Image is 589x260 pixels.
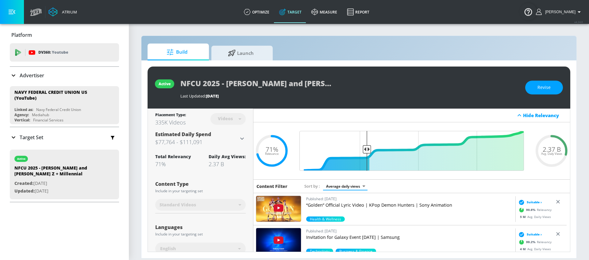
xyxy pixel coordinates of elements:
p: Invitation for Galaxy Event [DATE] | Samsung [306,234,513,240]
div: Navy Federal Credit Union [36,107,81,112]
span: 90.6 % [526,208,537,212]
button: Open Resource Center [520,3,537,20]
div: 71% [155,160,191,168]
p: Advertiser [20,72,44,79]
h6: Content Filter [256,183,287,189]
p: Platform [11,32,32,38]
button: [PERSON_NAME] [536,8,583,16]
div: Hide Relevancy [253,109,570,122]
p: Published: [DATE] [306,228,513,234]
div: Advertiser [10,67,119,84]
p: [DATE] [14,180,100,187]
span: Avg. Daily Views [541,152,562,155]
div: NAVY FEDERAL CREDIT UNION US (YouTube) [14,89,109,101]
p: Target Set [20,134,43,141]
div: Mediahub [32,112,49,117]
div: Linked as: [14,107,33,112]
p: DV360: [38,49,68,56]
div: 70.3% [336,249,376,254]
span: 99.2 % [526,240,537,244]
img: fUaHjE0kwIg [256,228,301,254]
a: Target [274,1,306,23]
span: 71% [266,146,278,152]
p: Published: [DATE] [306,196,513,202]
div: Average daily views [323,182,368,190]
h3: $77,764 - $111,091 [155,138,238,146]
div: Financial Services [33,117,64,123]
span: Technology [306,249,333,254]
div: activeNFCU 2025 - [PERSON_NAME] and [PERSON_NAME] Z + MillennialCreated:[DATE]Updated:[DATE] [10,150,119,199]
span: English [160,246,176,252]
span: 2.37 B [543,146,561,152]
div: Agency: [14,112,29,117]
div: Include in your targeting set [155,232,246,236]
span: 5 M [520,214,527,219]
div: Hide Relevancy [523,112,567,118]
img: yebNIHKAC4A [256,196,301,222]
div: Platform [10,26,119,44]
p: Youtube [52,49,68,55]
span: Relevance [265,152,279,155]
a: Published: [DATE]“Golden” Official Lyric Video | KPop Demon Hunters | Sony Animation [306,196,513,216]
div: Vertical: [14,117,30,123]
span: Build [154,45,200,59]
span: v 4.24.0 [574,20,583,24]
div: Relevancy [517,237,552,247]
a: Report [342,1,374,23]
span: Updated: [14,188,35,194]
button: Revise [525,81,563,94]
span: Health & Wellness [306,216,345,222]
a: Published: [DATE]Invitation for Galaxy Event [DATE] | Samsung [306,228,513,249]
span: Launch [218,46,264,60]
span: Standard Videos [160,202,196,208]
div: Avg. Daily Views [517,214,551,219]
span: login as: kacey.labar@zefr.com [543,10,576,14]
a: optimize [239,1,274,23]
div: Suitable › [517,199,542,205]
div: 335K Videos [155,119,186,126]
div: Avg. Daily Views [517,247,551,251]
div: Relevancy [517,205,552,214]
span: Sort by [304,183,320,189]
div: Videos [215,116,236,121]
a: measure [306,1,342,23]
div: Total Relevancy [155,154,191,159]
span: Created: [14,180,33,186]
div: NAVY FEDERAL CREDIT UNION US (YouTube)Linked as:Navy Federal Credit UnionAgency:MediahubVertical:... [10,86,119,124]
span: 4 M [520,247,527,251]
div: 99.2% [306,249,333,254]
input: Final Threshold [296,131,527,171]
span: Suitable › [527,232,542,237]
div: DV360: Youtube [10,43,119,62]
div: Target Set [10,127,119,147]
div: Content Type [155,182,246,186]
a: Atrium [48,7,77,17]
div: 4.1% [306,216,345,222]
div: Last Updated: [180,93,519,99]
div: Languages [155,225,246,230]
div: Placement Type: [155,112,186,119]
div: NFCU 2025 - [PERSON_NAME] and [PERSON_NAME] Z + Millennial [14,165,100,180]
div: Daily Avg Views: [209,154,246,159]
p: “Golden” Official Lyric Video | KPop Demon Hunters | Sony Animation [306,202,513,208]
span: Estimated Daily Spend [155,131,211,138]
div: Atrium [60,9,77,15]
div: English [155,243,246,255]
span: Suitable › [527,200,542,205]
div: Estimated Daily Spend$77,764 - $111,091 [155,131,246,146]
div: Include in your targeting set [155,189,246,193]
div: active [159,81,171,86]
span: [DATE] [206,93,219,99]
div: Suitable › [517,231,542,237]
span: Revise [537,84,551,91]
div: 2.37 B [209,160,246,168]
span: Business & Finance [336,249,376,254]
p: [DATE] [14,187,100,195]
div: active [17,157,25,160]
